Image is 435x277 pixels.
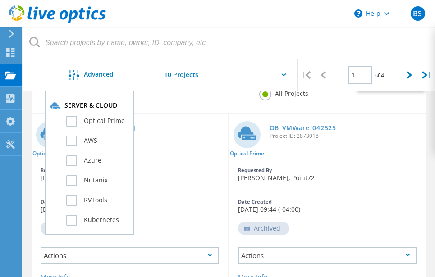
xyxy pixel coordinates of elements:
[230,151,264,156] span: Optical Prime
[9,19,106,25] a: Live Optics Dashboard
[413,10,422,17] span: BS
[298,59,315,91] div: |
[354,9,362,18] svg: \n
[229,163,426,186] div: [PERSON_NAME], Point72
[66,215,128,226] label: Kubernetes
[66,175,128,186] label: Nutanix
[32,163,228,186] div: [PERSON_NAME], Point72
[72,133,224,139] span: Project ID: 2875907
[238,222,289,235] div: Archived
[66,195,128,206] label: RVTools
[270,133,422,139] span: Project ID: 2873018
[41,222,92,235] div: Archived
[66,155,128,166] label: Azure
[270,125,336,131] a: OB_VMWare_042525
[50,101,128,110] div: Server & Cloud
[84,71,114,77] span: Advanced
[418,59,435,91] div: |
[229,195,426,217] div: [DATE] 09:44 (-04:00)
[32,151,67,156] span: Optical Prime
[32,195,228,217] div: [DATE] 07:36 (-04:00)
[238,168,417,173] div: Requested By
[66,116,128,127] label: Optical Prime
[375,72,384,79] span: of 4
[41,247,219,264] div: Actions
[238,199,417,204] div: Date Created
[66,136,128,146] label: AWS
[41,199,219,204] div: Date Created
[259,88,308,97] label: All Projects
[238,247,417,264] div: Actions
[41,168,219,173] div: Requested By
